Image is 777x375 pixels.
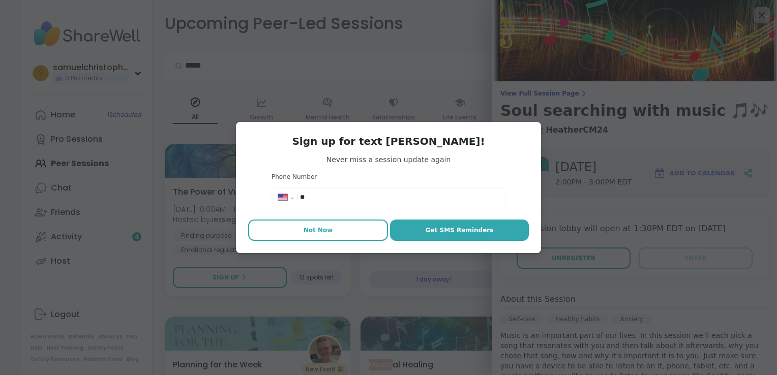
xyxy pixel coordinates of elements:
h3: Phone Number [272,173,505,181]
span: Not Now [304,226,333,235]
span: Never miss a session update again [248,154,529,165]
button: Not Now [248,220,388,241]
span: Get SMS Reminders [426,226,494,235]
button: Get SMS Reminders [390,220,529,241]
h3: Sign up for text [PERSON_NAME]! [248,134,529,148]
